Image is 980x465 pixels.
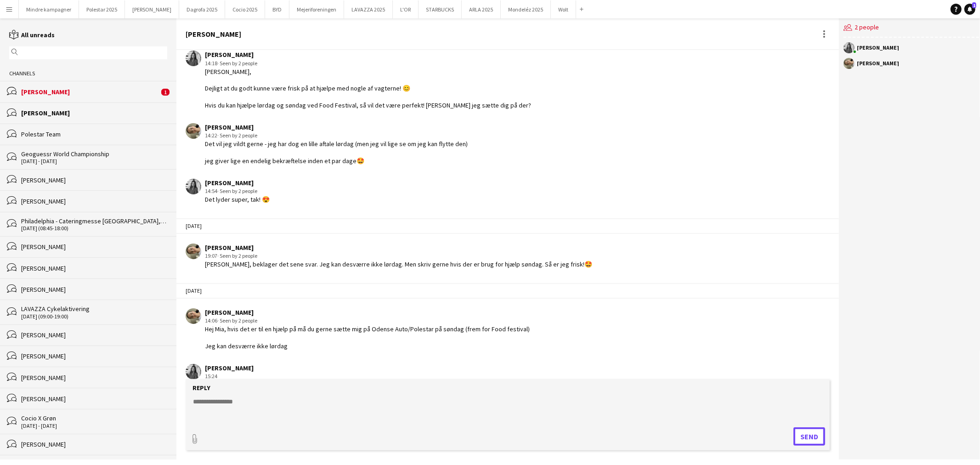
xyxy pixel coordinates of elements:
[193,384,210,392] label: Reply
[972,2,976,8] span: 1
[21,88,159,96] div: [PERSON_NAME]
[205,59,531,68] div: 14:18
[857,45,899,51] div: [PERSON_NAME]
[501,0,551,18] button: Mondeléz 2025
[217,132,257,139] span: · Seen by 2 people
[179,0,225,18] button: Dagrofa 2025
[21,176,167,184] div: [PERSON_NAME]
[205,308,530,317] div: [PERSON_NAME]
[217,252,257,259] span: · Seen by 2 people
[21,374,167,382] div: [PERSON_NAME]
[225,0,265,18] button: Cocio 2025
[21,313,167,320] div: [DATE] (09:00-19:00)
[205,51,531,59] div: [PERSON_NAME]
[125,0,179,18] button: [PERSON_NAME]
[205,317,530,325] div: 14:06
[217,60,257,67] span: · Seen by 2 people
[344,0,393,18] button: LAVAZZA 2025
[21,395,167,403] div: [PERSON_NAME]
[205,179,270,187] div: [PERSON_NAME]
[205,123,468,131] div: [PERSON_NAME]
[21,109,167,117] div: [PERSON_NAME]
[79,0,125,18] button: Polestar 2025
[176,218,839,234] div: [DATE]
[21,158,167,164] div: [DATE] - [DATE]
[205,325,530,350] div: Hej Mia, hvis det er til en hjælp på må du gerne sætte mig på Odense Auto/Polestar på søndag (fre...
[21,305,167,313] div: LAVAZZA Cykelaktivering
[21,331,167,339] div: [PERSON_NAME]
[21,225,167,232] div: [DATE] (08:45-18:00)
[21,352,167,360] div: [PERSON_NAME]
[205,364,392,372] div: [PERSON_NAME]
[419,0,462,18] button: STARBUCKS
[161,89,170,96] span: 1
[205,244,592,252] div: [PERSON_NAME]
[205,131,468,140] div: 14:22
[21,423,167,429] div: [DATE] - [DATE]
[21,440,167,448] div: [PERSON_NAME]
[21,414,167,422] div: Cocio X Grøn
[19,0,79,18] button: Mindre kampagner
[21,150,167,158] div: Geoguessr World Championship
[205,187,270,195] div: 14:54
[217,187,257,194] span: · Seen by 2 people
[551,0,576,18] button: Wolt
[857,61,899,66] div: [PERSON_NAME]
[205,140,468,165] div: Det vil jeg vildt gerne - jeg har dog en lille aftale lørdag (men jeg vil lige se om jeg kan flyt...
[793,427,825,446] button: Send
[186,30,241,38] div: [PERSON_NAME]
[462,0,501,18] button: ARLA 2025
[289,0,344,18] button: Mejeriforeningen
[205,68,531,109] div: [PERSON_NAME], Dejligt at du godt kunne være frisk på at hjælpe med nogle af vagterne! 😊 Hvis du ...
[21,197,167,205] div: [PERSON_NAME]
[217,317,257,324] span: · Seen by 2 people
[265,0,289,18] button: BYD
[205,372,392,380] div: 15:24
[21,130,167,138] div: Polestar Team
[21,264,167,272] div: [PERSON_NAME]
[205,195,270,204] div: Det lyder super, tak! 😍
[21,285,167,294] div: [PERSON_NAME]
[393,0,419,18] button: L'OR
[844,18,979,38] div: 2 people
[9,31,55,39] a: All unreads
[964,4,975,15] a: 1
[21,243,167,251] div: [PERSON_NAME]
[21,217,167,225] div: Philadelphia - Cateringmesse [GEOGRAPHIC_DATA], Grenade - Cateringmesse Nord
[176,283,839,299] div: [DATE]
[205,252,592,260] div: 19:07
[205,260,592,268] div: [PERSON_NAME], beklager det sene svar. Jeg kan desværre ikke lørdag. Men skriv gerne hvis der er ...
